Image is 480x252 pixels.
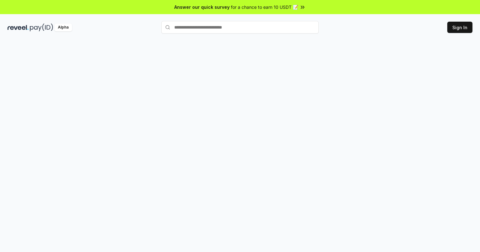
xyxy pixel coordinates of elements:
span: for a chance to earn 10 USDT 📝 [231,4,298,10]
span: Answer our quick survey [174,4,230,10]
button: Sign In [447,22,472,33]
div: Alpha [54,24,72,31]
img: pay_id [30,24,53,31]
img: reveel_dark [8,24,29,31]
